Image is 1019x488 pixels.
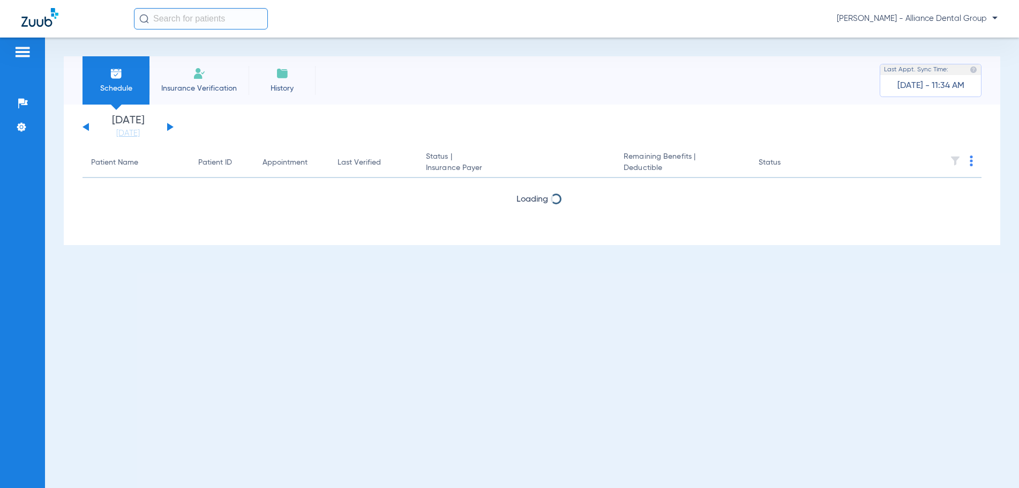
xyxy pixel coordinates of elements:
[263,157,320,168] div: Appointment
[96,115,160,139] li: [DATE]
[91,83,141,94] span: Schedule
[338,157,409,168] div: Last Verified
[198,157,245,168] div: Patient ID
[417,148,615,178] th: Status |
[338,157,381,168] div: Last Verified
[91,157,138,168] div: Patient Name
[516,195,548,204] span: Loading
[615,148,750,178] th: Remaining Benefits |
[134,8,268,29] input: Search for patients
[193,67,206,80] img: Manual Insurance Verification
[158,83,241,94] span: Insurance Verification
[897,80,964,91] span: [DATE] - 11:34 AM
[257,83,308,94] span: History
[884,64,948,75] span: Last Appt. Sync Time:
[837,13,998,24] span: [PERSON_NAME] - Alliance Dental Group
[970,156,973,166] img: group-dot-blue.svg
[263,157,308,168] div: Appointment
[96,128,160,139] a: [DATE]
[139,14,149,24] img: Search Icon
[276,67,289,80] img: History
[950,156,961,166] img: filter.svg
[110,67,123,80] img: Schedule
[91,157,181,168] div: Patient Name
[21,8,58,27] img: Zuub Logo
[14,46,31,58] img: hamburger-icon
[750,148,822,178] th: Status
[624,162,741,174] span: Deductible
[426,162,606,174] span: Insurance Payer
[970,66,977,73] img: last sync help info
[198,157,232,168] div: Patient ID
